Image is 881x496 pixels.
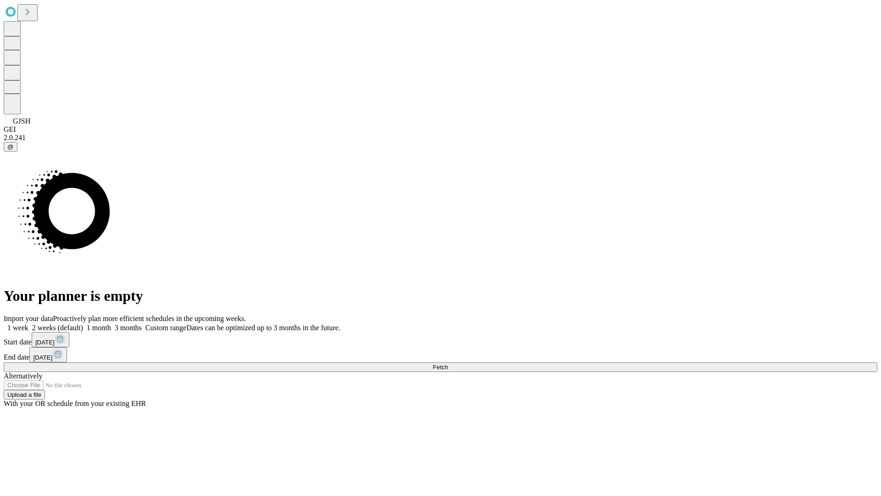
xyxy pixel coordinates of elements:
button: [DATE] [32,332,69,347]
button: Fetch [4,362,877,372]
span: Import your data [4,315,53,322]
button: @ [4,142,17,152]
span: 3 months [115,324,142,332]
span: 2 weeks (default) [32,324,83,332]
h1: Your planner is empty [4,287,877,304]
span: GJSH [13,117,30,125]
span: Custom range [145,324,186,332]
span: 1 month [87,324,111,332]
div: 2.0.241 [4,134,877,142]
span: Alternatively [4,372,42,380]
div: GEI [4,125,877,134]
span: @ [7,143,14,150]
button: Upload a file [4,390,45,400]
span: Dates can be optimized up to 3 months in the future. [186,324,340,332]
div: Start date [4,332,877,347]
div: End date [4,347,877,362]
span: With your OR schedule from your existing EHR [4,400,146,407]
span: [DATE] [33,354,52,361]
span: [DATE] [35,339,55,346]
span: Fetch [433,364,448,371]
button: [DATE] [29,347,67,362]
span: 1 week [7,324,28,332]
span: Proactively plan more efficient schedules in the upcoming weeks. [53,315,246,322]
